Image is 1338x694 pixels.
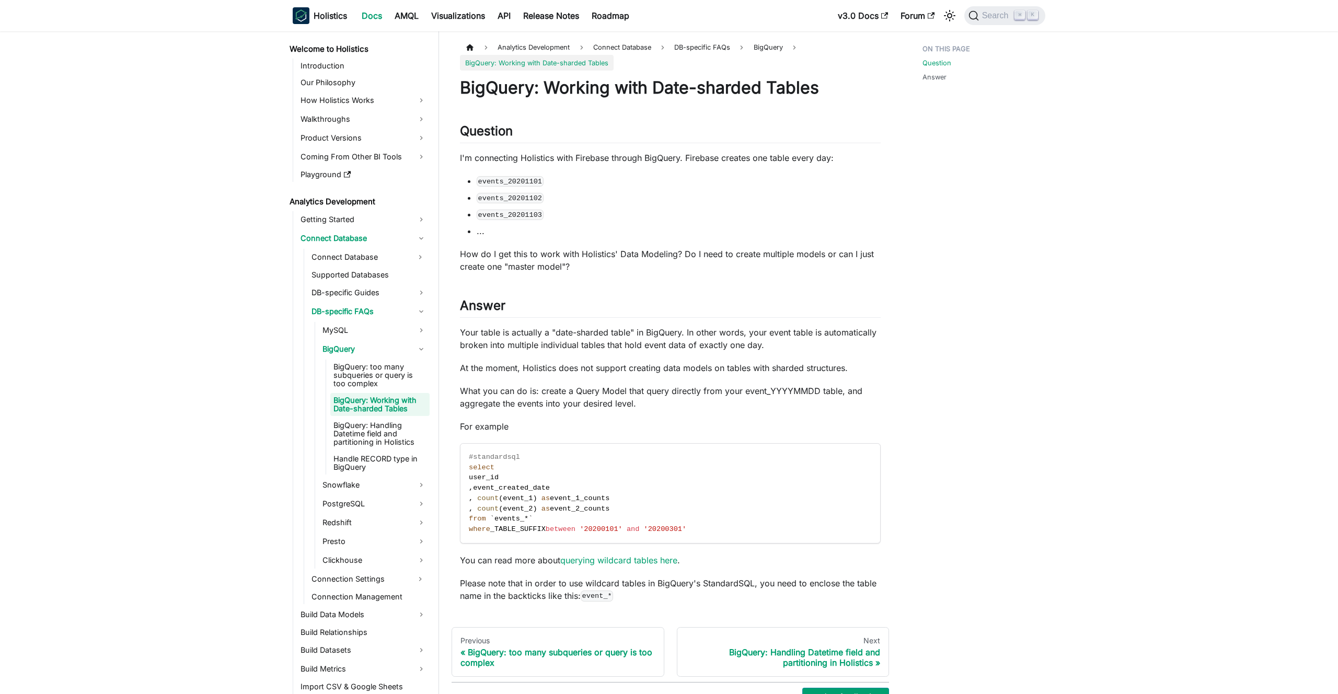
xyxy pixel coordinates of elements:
[460,385,881,410] p: What you can do is: create a Query Model that query directly from your event_YYYYMMDD table, and ...
[460,577,881,602] p: Please note that in order to use wildcard tables in BigQuery's StandardSQL, you need to enclose t...
[517,7,585,24] a: Release Notes
[460,40,480,55] a: Home page
[580,525,622,533] span: '20200101'
[469,453,520,461] span: #standardsql
[282,31,439,694] nav: Docs sidebar
[330,452,430,475] a: Handle RECORD type in BigQuery
[460,647,655,668] div: BigQuery: too many subqueries or query is too complex
[425,7,491,24] a: Visualizations
[297,230,430,247] a: Connect Database
[460,77,881,98] h1: BigQuery: Working with Date-sharded Tables
[411,571,430,587] button: Expand sidebar category 'Connection Settings'
[492,40,575,55] span: Analytics Development
[308,589,430,604] a: Connection Management
[469,505,473,513] span: ,
[469,473,499,481] span: user_id
[669,40,735,55] span: DB-specific FAQs
[319,533,430,550] a: Presto
[297,92,430,109] a: How Holistics Works
[460,40,881,71] nav: Breadcrumbs
[499,494,503,502] span: (
[627,525,639,533] span: and
[560,555,677,565] a: querying wildcard tables here
[460,55,614,70] span: BigQuery: Working with Date-sharded Tables
[490,515,494,523] span: `
[297,75,430,90] a: Our Philosophy
[460,362,881,374] p: At the moment, Holistics does not support creating data models on tables with sharded structures.
[297,167,430,182] a: Playground
[319,341,430,357] a: BigQuery
[528,515,533,523] span: `
[979,11,1015,20] span: Search
[941,7,958,24] button: Switch between dark and light mode (currently light mode)
[469,464,494,471] span: select
[686,647,881,668] div: BigQuery: Handling Datetime field and partitioning in Holistics
[541,505,550,513] span: as
[477,494,499,502] span: count
[330,418,430,449] a: BigQuery: Handling Datetime field and partitioning in Holistics
[1028,10,1038,20] kbd: K
[460,326,881,351] p: Your table is actually a "date-sharded table" in BigQuery. In other words, your event table is au...
[533,505,537,513] span: )
[411,249,430,265] button: Expand sidebar category 'Connect Database'
[460,248,881,273] p: How do I get this to work with Holistics' Data Modeling? Do I need to create multiple models or c...
[550,494,609,502] span: event_1_counts
[469,515,486,523] span: from
[319,495,430,512] a: PostgreSQL
[460,123,881,143] h2: Question
[297,148,430,165] a: Coming From Other BI Tools
[297,59,430,73] a: Introduction
[319,322,430,339] a: MySQL
[297,642,430,658] a: Build Datasets
[490,525,546,533] span: _TABLE_SUFFIX
[319,552,430,569] a: Clickhouse
[533,494,537,502] span: )
[297,661,430,677] a: Build Metrics
[460,554,881,566] p: You can read more about .
[550,505,609,513] span: event_2_counts
[460,420,881,433] p: For example
[546,525,575,533] span: between
[330,393,430,416] a: BigQuery: Working with Date-sharded Tables
[452,627,664,677] a: PreviousBigQuery: too many subqueries or query is too complex
[832,7,894,24] a: v3.0 Docs
[460,636,655,645] div: Previous
[503,494,533,502] span: event_1
[894,7,941,24] a: Forum
[469,484,473,492] span: ,
[1014,10,1025,20] kbd: ⌘
[293,7,347,24] a: HolisticsHolistics
[355,7,388,24] a: Docs
[477,193,544,203] code: events_20201102
[677,627,890,677] a: NextBigQuery: Handling Datetime field and partitioning in Holistics
[469,494,473,502] span: ,
[308,571,411,587] a: Connection Settings
[293,7,309,24] img: Holistics
[686,636,881,645] div: Next
[319,477,430,493] a: Snowflake
[297,679,430,694] a: Import CSV & Google Sheets
[330,360,430,391] a: BigQuery: too many subqueries or query is too complex
[494,515,528,523] span: events_*
[388,7,425,24] a: AMQL
[319,514,430,531] a: Redshift
[314,9,347,22] b: Holistics
[491,7,517,24] a: API
[460,152,881,164] p: I'm connecting Holistics with Firebase through BigQuery. Firebase creates one table every day:
[286,42,430,56] a: Welcome to Holistics
[477,225,881,237] li: ...
[588,40,656,55] span: Connect Database
[460,298,881,318] h2: Answer
[308,284,430,301] a: DB-specific Guides
[922,72,947,82] a: Answer
[297,211,430,228] a: Getting Started
[585,7,636,24] a: Roadmap
[473,484,550,492] span: event_created_date
[477,176,544,187] code: events_20201101
[503,505,533,513] span: event_2
[581,591,613,601] code: event_*
[308,268,430,282] a: Supported Databases
[644,525,687,533] span: '20200301'
[297,130,430,146] a: Product Versions
[541,494,550,502] span: as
